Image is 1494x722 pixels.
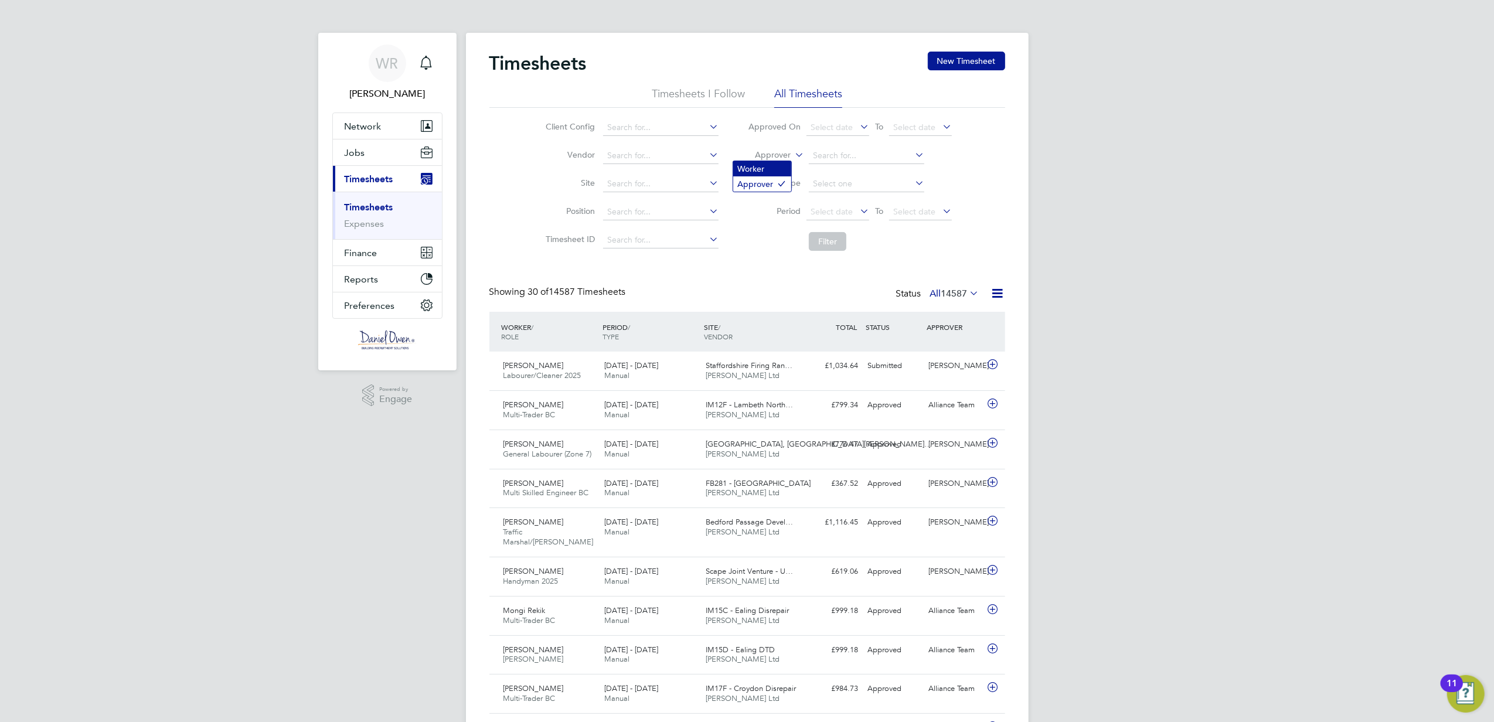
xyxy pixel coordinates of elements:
[802,679,863,699] div: £984.73
[542,178,595,188] label: Site
[706,410,780,420] span: [PERSON_NAME] Ltd
[528,286,549,298] span: 30 of
[604,517,658,527] span: [DATE] - [DATE]
[542,234,595,244] label: Timesheet ID
[503,478,564,488] span: [PERSON_NAME]
[542,206,595,216] label: Position
[345,202,393,213] a: Timesheets
[499,316,600,347] div: WORKER
[924,601,985,621] div: Alliance Team
[503,410,556,420] span: Multi-Trader BC
[802,562,863,581] div: £619.06
[503,615,556,625] span: Multi-Trader BC
[706,478,811,488] span: FB281 - [GEOGRAPHIC_DATA]
[604,370,629,380] span: Manual
[706,615,780,625] span: [PERSON_NAME] Ltd
[604,488,629,498] span: Manual
[603,148,719,164] input: Search for...
[503,400,564,410] span: [PERSON_NAME]
[528,286,626,298] span: 14587 Timesheets
[706,645,775,655] span: IM15D - Ealing DTD
[604,693,629,703] span: Manual
[930,288,979,299] label: All
[706,566,793,576] span: Scape Joint Venture - U…
[706,527,780,537] span: [PERSON_NAME] Ltd
[603,176,719,192] input: Search for...
[924,641,985,660] div: Alliance Team
[503,370,581,380] span: Labourer/Cleaner 2025
[604,605,658,615] span: [DATE] - [DATE]
[809,148,924,164] input: Search for...
[863,435,924,454] div: Approved
[503,439,564,449] span: [PERSON_NAME]
[733,176,791,192] li: Approver
[924,513,985,532] div: [PERSON_NAME]
[802,356,863,376] div: £1,034.64
[811,122,853,132] span: Select date
[603,332,619,341] span: TYPE
[706,576,780,586] span: [PERSON_NAME] Ltd
[733,161,791,176] li: Worker
[706,605,789,615] span: IM15C - Ealing Disrepair
[503,527,594,547] span: Traffic Marshal/[PERSON_NAME]
[503,566,564,576] span: [PERSON_NAME]
[502,332,519,341] span: ROLE
[503,576,559,586] span: Handyman 2025
[332,331,443,349] a: Go to home page
[811,206,853,217] span: Select date
[774,87,842,108] li: All Timesheets
[896,286,982,302] div: Status
[652,87,745,108] li: Timesheets I Follow
[706,693,780,703] span: [PERSON_NAME] Ltd
[503,517,564,527] span: [PERSON_NAME]
[503,645,564,655] span: [PERSON_NAME]
[1447,675,1485,713] button: Open Resource Center, 11 new notifications
[333,192,442,239] div: Timesheets
[628,322,630,332] span: /
[872,119,887,134] span: To
[362,384,412,407] a: Powered byEngage
[924,356,985,376] div: [PERSON_NAME]
[802,601,863,621] div: £999.18
[503,693,556,703] span: Multi-Trader BC
[333,139,442,165] button: Jobs
[345,247,377,258] span: Finance
[542,149,595,160] label: Vendor
[706,439,932,449] span: [GEOGRAPHIC_DATA], [GEOGRAPHIC_DATA][PERSON_NAME]…
[706,360,792,370] span: Staffordshire Firing Ran…
[333,292,442,318] button: Preferences
[872,203,887,219] span: To
[503,449,592,459] span: General Labourer (Zone 7)
[706,517,793,527] span: Bedford Passage Devel…
[600,316,701,347] div: PERIOD
[503,654,564,664] span: [PERSON_NAME]
[503,360,564,370] span: [PERSON_NAME]
[333,240,442,265] button: Finance
[503,488,589,498] span: Multi Skilled Engineer BC
[924,396,985,415] div: Alliance Team
[706,654,780,664] span: [PERSON_NAME] Ltd
[738,149,791,161] label: Approver
[333,266,442,292] button: Reports
[345,218,384,229] a: Expenses
[802,641,863,660] div: £999.18
[718,322,720,332] span: /
[863,474,924,493] div: Approved
[379,384,412,394] span: Powered by
[604,360,658,370] span: [DATE] - [DATE]
[333,113,442,139] button: Network
[863,513,924,532] div: Approved
[809,176,924,192] input: Select one
[802,513,863,532] div: £1,116.45
[863,601,924,621] div: Approved
[604,439,658,449] span: [DATE] - [DATE]
[706,400,793,410] span: IM12F - Lambeth North…
[706,370,780,380] span: [PERSON_NAME] Ltd
[748,206,801,216] label: Period
[924,679,985,699] div: Alliance Team
[1447,683,1457,699] div: 11
[542,121,595,132] label: Client Config
[701,316,802,347] div: SITE
[836,322,857,332] span: TOTAL
[604,615,629,625] span: Manual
